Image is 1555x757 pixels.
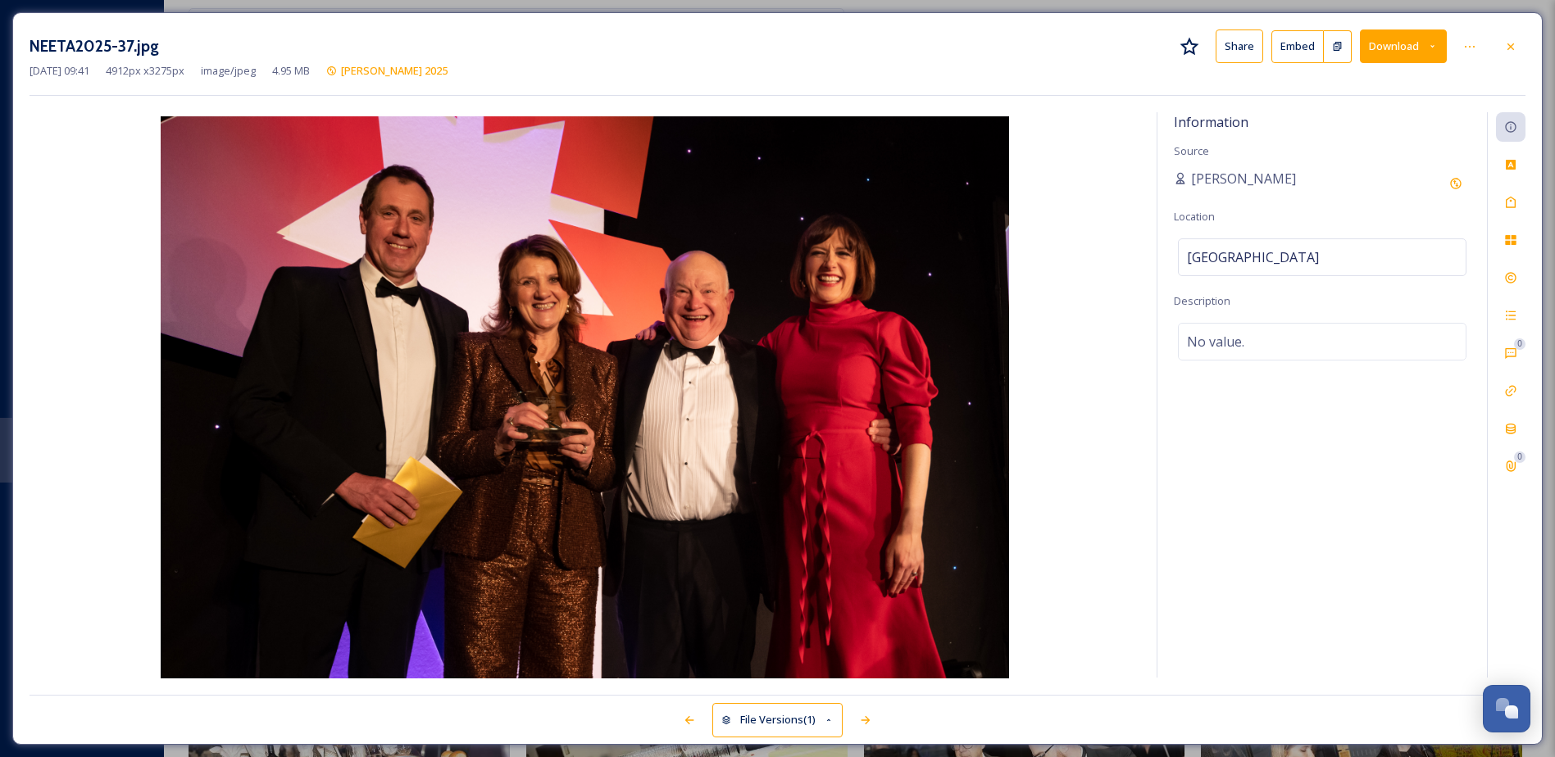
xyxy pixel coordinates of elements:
[1514,451,1525,463] div: 0
[272,63,310,79] span: 4.95 MB
[1360,29,1447,63] button: Download
[30,34,159,58] h3: NEETA2025-37.jpg
[1483,685,1530,732] button: Open Chat
[712,703,843,737] button: File Versions(1)
[341,63,448,78] span: [PERSON_NAME] 2025
[1174,293,1230,308] span: Description
[1187,247,1319,267] span: [GEOGRAPHIC_DATA]
[106,63,184,79] span: 4912 px x 3275 px
[1187,332,1244,351] span: No value.
[30,63,89,79] span: [DATE] 09:41
[1216,29,1263,63] button: Share
[1271,30,1324,63] button: Embed
[1174,143,1209,158] span: Source
[1174,113,1248,131] span: Information
[1174,209,1215,224] span: Location
[1191,169,1296,188] span: [PERSON_NAME]
[30,116,1140,682] img: NEETA2025-37.jpg
[1514,338,1525,350] div: 0
[201,63,256,79] span: image/jpeg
